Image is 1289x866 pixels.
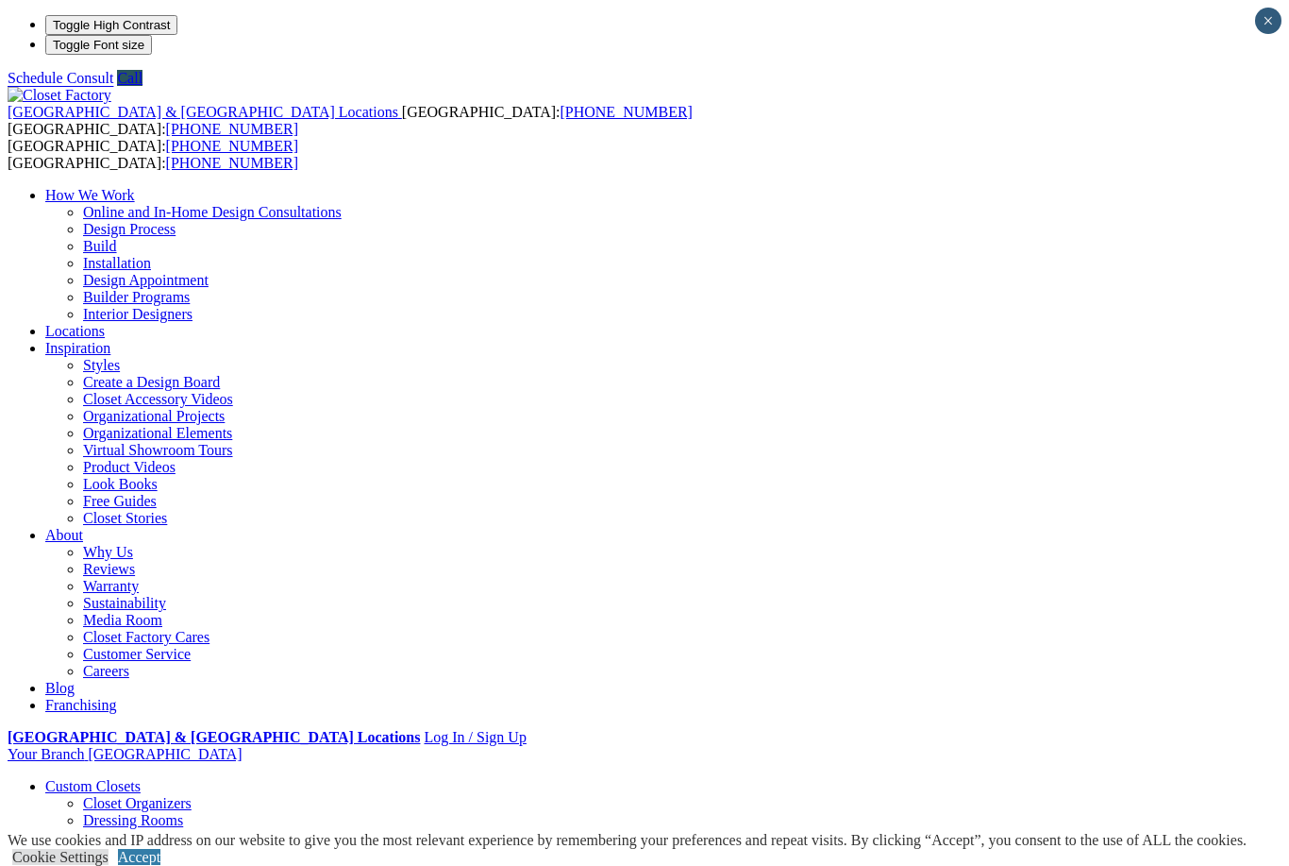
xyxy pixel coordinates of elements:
a: Accept [118,849,160,865]
span: [GEOGRAPHIC_DATA] [88,746,242,762]
span: [GEOGRAPHIC_DATA]: [GEOGRAPHIC_DATA]: [8,138,298,171]
span: [GEOGRAPHIC_DATA] & [GEOGRAPHIC_DATA] Locations [8,104,398,120]
a: Design Process [83,221,176,237]
button: Close [1255,8,1281,34]
a: Customer Service [83,646,191,662]
span: Toggle High Contrast [53,18,170,32]
a: Virtual Showroom Tours [83,442,233,458]
span: Toggle Font size [53,38,144,52]
a: Franchising [45,697,117,713]
button: Toggle High Contrast [45,15,177,35]
a: Builder Programs [83,289,190,305]
a: Closet Accessory Videos [83,391,233,407]
a: Online and In-Home Design Consultations [83,204,342,220]
a: Create a Design Board [83,374,220,390]
a: Styles [83,357,120,373]
a: Organizational Projects [83,408,225,424]
button: Toggle Font size [45,35,152,55]
a: Look Books [83,476,158,492]
a: Locations [45,323,105,339]
a: [PHONE_NUMBER] [166,155,298,171]
img: Closet Factory [8,87,111,104]
a: Finesse Systems [83,829,182,845]
span: [GEOGRAPHIC_DATA]: [GEOGRAPHIC_DATA]: [8,104,693,137]
a: Design Appointment [83,272,209,288]
a: Blog [45,680,75,696]
a: Custom Closets [45,778,141,794]
a: [GEOGRAPHIC_DATA] & [GEOGRAPHIC_DATA] Locations [8,729,420,745]
a: Dressing Rooms [83,812,183,828]
span: Your Branch [8,746,84,762]
a: Your Branch [GEOGRAPHIC_DATA] [8,746,243,762]
a: Interior Designers [83,306,193,322]
a: How We Work [45,187,135,203]
a: Installation [83,255,151,271]
a: Warranty [83,578,139,594]
a: Media Room [83,612,162,628]
a: Sustainability [83,595,166,611]
a: Call [117,70,142,86]
a: Closet Stories [83,510,167,526]
div: We use cookies and IP address on our website to give you the most relevant experience by remember... [8,832,1247,849]
a: Closet Factory Cares [83,629,209,645]
a: [PHONE_NUMBER] [166,138,298,154]
a: [PHONE_NUMBER] [560,104,692,120]
a: Free Guides [83,493,157,509]
a: [PHONE_NUMBER] [166,121,298,137]
a: About [45,527,83,543]
a: Reviews [83,561,135,577]
a: Organizational Elements [83,425,232,441]
a: Careers [83,663,129,679]
a: Why Us [83,544,133,560]
a: Cookie Settings [12,849,109,865]
a: Log In / Sign Up [424,729,526,745]
a: [GEOGRAPHIC_DATA] & [GEOGRAPHIC_DATA] Locations [8,104,402,120]
a: Schedule Consult [8,70,113,86]
a: Build [83,238,117,254]
a: Closet Organizers [83,795,192,811]
a: Product Videos [83,459,176,475]
a: Inspiration [45,340,110,356]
